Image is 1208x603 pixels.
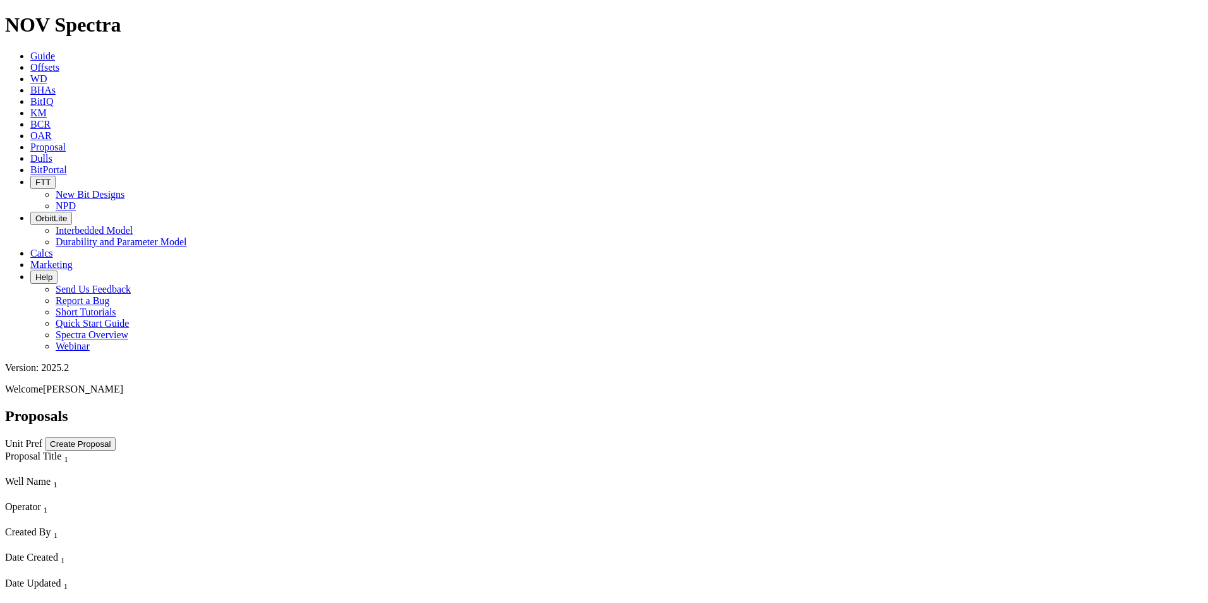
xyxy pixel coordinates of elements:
button: FTT [30,176,56,189]
p: Welcome [5,384,1203,395]
h1: NOV Spectra [5,13,1203,37]
a: WD [30,73,47,84]
a: Short Tutorials [56,307,116,317]
a: Marketing [30,259,73,270]
span: Date Created [5,552,58,563]
span: Sort None [53,476,57,487]
div: Sort None [5,552,196,577]
sub: 1 [53,530,57,540]
span: OrbitLite [35,214,67,223]
a: Webinar [56,341,90,351]
div: Sort None [5,451,197,476]
span: Date Updated [5,578,61,588]
a: Calcs [30,248,53,259]
a: BitPortal [30,164,67,175]
a: Unit Pref [5,438,42,449]
div: Column Menu [5,490,197,501]
div: Sort None [5,501,197,527]
a: New Bit Designs [56,189,124,200]
span: Sort None [53,527,57,537]
button: Create Proposal [45,437,116,451]
span: Help [35,272,52,282]
sub: 1 [63,582,68,591]
a: Durability and Parameter Model [56,236,187,247]
div: Well Name Sort None [5,476,197,490]
a: OAR [30,130,52,141]
button: OrbitLite [30,212,72,225]
div: Sort None [5,476,197,501]
div: Date Created Sort None [5,552,196,566]
div: Column Menu [5,515,197,527]
sub: 1 [53,480,57,489]
a: Send Us Feedback [56,284,131,295]
a: Quick Start Guide [56,318,129,329]
div: Operator Sort None [5,501,197,515]
span: Proposal Title [5,451,61,461]
a: KM [30,107,47,118]
div: Sort None [5,527,197,552]
a: Spectra Overview [56,329,128,340]
a: BitIQ [30,96,53,107]
span: FTT [35,178,51,187]
div: Proposal Title Sort None [5,451,197,465]
a: Report a Bug [56,295,109,306]
span: Sort None [61,552,65,563]
sub: 1 [44,505,48,515]
div: Column Menu [5,566,196,578]
sub: 1 [61,556,65,566]
span: Operator [5,501,41,512]
a: Dulls [30,153,52,164]
span: Created By [5,527,51,537]
div: Column Menu [5,592,196,603]
a: Proposal [30,142,66,152]
sub: 1 [64,454,68,464]
span: Well Name [5,476,51,487]
span: Sort None [64,451,68,461]
button: Help [30,271,57,284]
div: Created By Sort None [5,527,197,540]
h2: Proposals [5,408,1203,425]
div: Version: 2025.2 [5,362,1203,374]
span: [PERSON_NAME] [43,384,123,394]
div: Date Updated Sort None [5,578,196,592]
div: Column Menu [5,540,197,552]
a: BHAs [30,85,56,95]
a: Interbedded Model [56,225,133,236]
span: Sort None [44,501,48,512]
a: NPD [56,200,76,211]
a: Guide [30,51,55,61]
a: BCR [30,119,51,130]
a: Offsets [30,62,59,73]
span: Sort None [63,578,68,588]
div: Sort None [5,578,196,603]
div: Column Menu [5,465,197,476]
